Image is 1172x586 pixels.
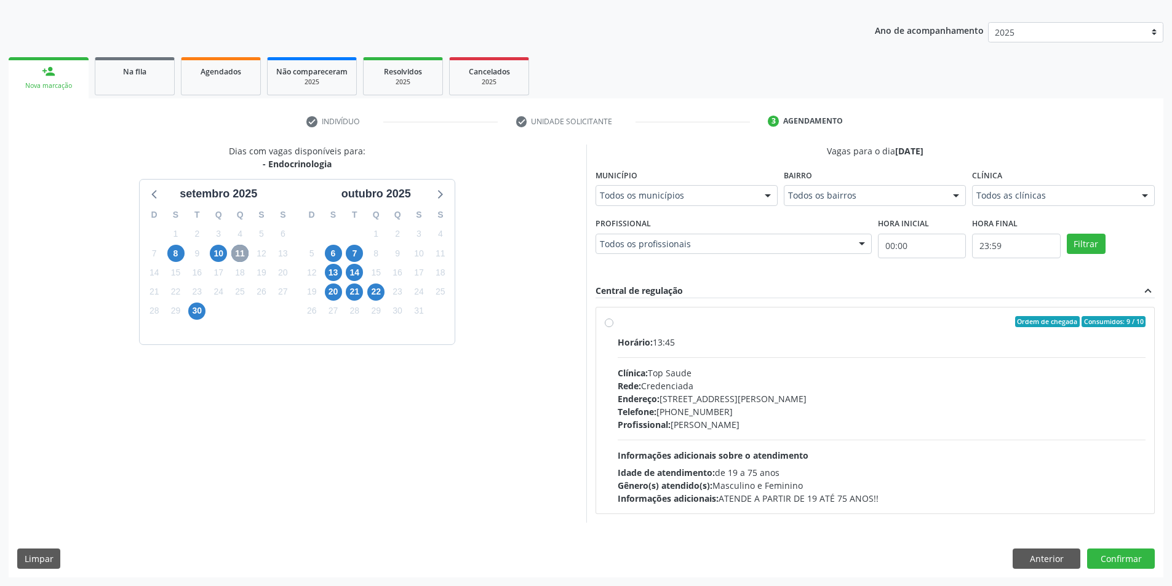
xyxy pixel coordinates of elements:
div: [STREET_ADDRESS][PERSON_NAME] [618,392,1146,405]
span: domingo, 5 de outubro de 2025 [303,245,321,262]
div: 2025 [458,77,520,87]
span: Cancelados [469,66,510,77]
label: Bairro [784,166,812,185]
div: D [301,205,322,224]
span: Horário: [618,336,653,348]
span: segunda-feira, 1 de setembro de 2025 [167,226,185,243]
span: Informações adicionais: [618,493,719,504]
span: Resolvidos [384,66,422,77]
div: Vagas para o dia [596,145,1155,157]
span: segunda-feira, 22 de setembro de 2025 [167,283,185,301]
div: setembro 2025 [175,186,262,202]
span: sábado, 11 de outubro de 2025 [432,245,449,262]
div: S [165,205,186,224]
div: Top Saude [618,366,1146,379]
div: 3 [768,116,779,127]
span: domingo, 21 de setembro de 2025 [146,283,163,301]
span: Profissional: [618,419,671,430]
span: domingo, 28 de setembro de 2025 [146,303,163,320]
div: Q [229,205,251,224]
button: Filtrar [1067,234,1106,255]
button: Confirmar [1087,548,1155,569]
div: S [272,205,293,224]
span: sexta-feira, 10 de outubro de 2025 [410,245,428,262]
div: S [322,205,344,224]
span: domingo, 19 de outubro de 2025 [303,283,321,301]
span: quinta-feira, 2 de outubro de 2025 [389,226,406,243]
span: sexta-feira, 5 de setembro de 2025 [253,226,270,243]
span: quarta-feira, 17 de setembro de 2025 [210,264,227,281]
span: Rede: [618,380,641,392]
div: 13:45 [618,336,1146,349]
span: sexta-feira, 24 de outubro de 2025 [410,283,428,301]
span: sábado, 18 de outubro de 2025 [432,264,449,281]
i: expand_less [1141,284,1155,298]
span: segunda-feira, 27 de outubro de 2025 [325,303,342,320]
input: Selecione o horário [878,234,966,258]
span: Todos os bairros [788,189,941,202]
div: de 19 a 75 anos [618,466,1146,479]
span: terça-feira, 14 de outubro de 2025 [346,264,363,281]
div: S [409,205,430,224]
span: Ordem de chegada [1015,316,1080,327]
span: sábado, 25 de outubro de 2025 [432,283,449,301]
span: Telefone: [618,406,656,418]
div: Q [387,205,409,224]
span: Endereço: [618,393,660,405]
span: domingo, 7 de setembro de 2025 [146,245,163,262]
span: Todos as clínicas [976,189,1129,202]
span: quarta-feira, 8 de outubro de 2025 [367,245,385,262]
span: sexta-feira, 19 de setembro de 2025 [253,264,270,281]
span: sexta-feira, 12 de setembro de 2025 [253,245,270,262]
span: terça-feira, 23 de setembro de 2025 [188,283,205,301]
p: Ano de acompanhamento [875,22,984,38]
span: quinta-feira, 30 de outubro de 2025 [389,303,406,320]
div: Agendamento [783,116,843,127]
span: terça-feira, 16 de setembro de 2025 [188,264,205,281]
div: S [251,205,273,224]
span: quarta-feira, 24 de setembro de 2025 [210,283,227,301]
div: [PERSON_NAME] [618,418,1146,431]
span: quinta-feira, 4 de setembro de 2025 [231,226,249,243]
div: 2025 [276,77,348,87]
div: S [429,205,451,224]
div: 2025 [372,77,434,87]
span: Clínica: [618,367,648,379]
span: sexta-feira, 3 de outubro de 2025 [410,226,428,243]
span: domingo, 26 de outubro de 2025 [303,303,321,320]
div: person_add [42,65,55,78]
span: quinta-feira, 25 de setembro de 2025 [231,283,249,301]
label: Município [596,166,637,185]
div: ATENDE A PARTIR DE 19 ATÉ 75 ANOS!! [618,492,1146,505]
span: sábado, 13 de setembro de 2025 [274,245,292,262]
span: Informações adicionais sobre o atendimento [618,449,808,461]
div: T [186,205,208,224]
span: terça-feira, 30 de setembro de 2025 [188,303,205,320]
span: Gênero(s) atendido(s): [618,480,712,491]
div: Masculino e Feminino [618,479,1146,492]
span: quarta-feira, 22 de outubro de 2025 [367,283,385,301]
span: [DATE] [895,145,923,157]
div: Nova marcação [17,81,80,90]
div: [PHONE_NUMBER] [618,405,1146,418]
span: sábado, 4 de outubro de 2025 [432,226,449,243]
span: terça-feira, 28 de outubro de 2025 [346,303,363,320]
span: domingo, 14 de setembro de 2025 [146,264,163,281]
span: Não compareceram [276,66,348,77]
button: Anterior [1013,548,1080,569]
span: quarta-feira, 29 de outubro de 2025 [367,303,385,320]
span: sábado, 20 de setembro de 2025 [274,264,292,281]
div: T [344,205,365,224]
span: segunda-feira, 15 de setembro de 2025 [167,264,185,281]
span: sexta-feira, 31 de outubro de 2025 [410,303,428,320]
span: quinta-feira, 9 de outubro de 2025 [389,245,406,262]
span: quarta-feira, 3 de setembro de 2025 [210,226,227,243]
span: Todos os municípios [600,189,752,202]
div: D [143,205,165,224]
label: Profissional [596,215,651,234]
span: quinta-feira, 16 de outubro de 2025 [389,264,406,281]
span: sexta-feira, 26 de setembro de 2025 [253,283,270,301]
span: segunda-feira, 8 de setembro de 2025 [167,245,185,262]
span: segunda-feira, 13 de outubro de 2025 [325,264,342,281]
div: Q [365,205,387,224]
